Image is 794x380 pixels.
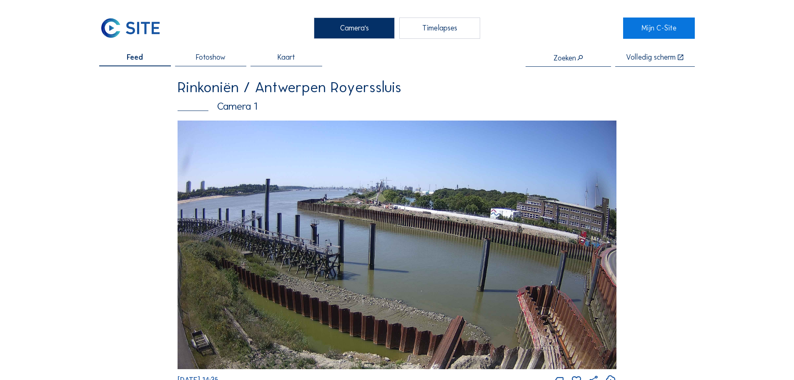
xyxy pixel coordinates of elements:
[278,54,295,61] span: Kaart
[99,18,162,38] img: C-SITE Logo
[178,101,616,112] div: Camera 1
[623,18,694,38] a: Mijn C-Site
[127,54,143,61] span: Feed
[99,18,170,38] a: C-SITE Logo
[178,121,616,369] img: Image
[314,18,395,38] div: Camera's
[399,18,480,38] div: Timelapses
[196,54,225,61] span: Fotoshow
[626,54,676,62] div: Volledig scherm
[178,80,616,95] div: Rinkoniën / Antwerpen Royerssluis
